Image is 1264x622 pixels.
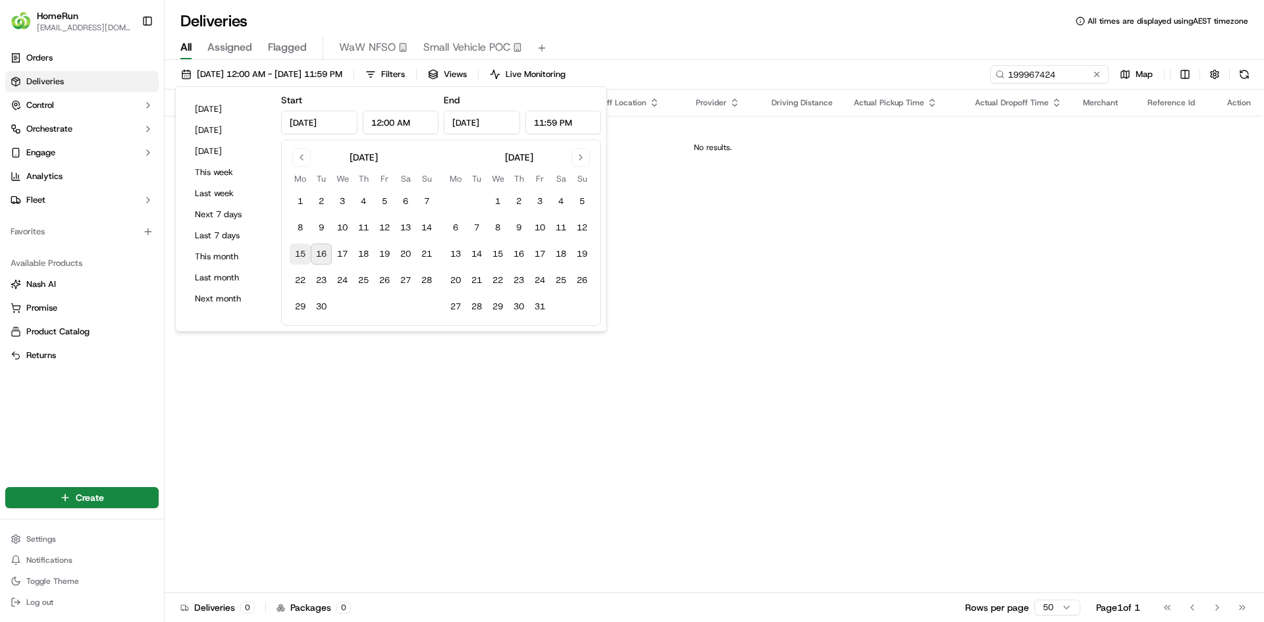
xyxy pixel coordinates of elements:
button: 20 [395,244,416,265]
span: Product Catalog [26,326,90,338]
div: Favorites [5,221,159,242]
button: 16 [508,244,529,265]
label: End [444,94,460,106]
button: 17 [332,244,353,265]
button: Map [1114,65,1159,84]
button: 17 [529,244,550,265]
button: 26 [374,270,395,291]
span: Deliveries [26,76,64,88]
span: Notifications [26,555,72,565]
button: 29 [487,296,508,317]
th: Sunday [416,172,437,186]
button: Control [5,95,159,116]
button: Engage [5,142,159,163]
button: 24 [529,270,550,291]
button: 11 [550,217,571,238]
span: Filters [381,68,405,80]
button: Start new chat [224,130,240,145]
a: Nash AI [11,278,153,290]
button: 12 [374,217,395,238]
button: 22 [487,270,508,291]
span: Engage [26,147,55,159]
button: 14 [466,244,487,265]
button: This week [189,163,268,182]
button: 22 [290,270,311,291]
button: [DATE] [189,100,268,118]
button: 9 [311,217,332,238]
button: 19 [571,244,592,265]
span: [DATE] 12:00 AM - [DATE] 11:59 PM [197,68,342,80]
button: Nash AI [5,274,159,295]
button: 28 [416,270,437,291]
button: [EMAIL_ADDRESS][DOMAIN_NAME] [37,22,131,33]
button: 10 [332,217,353,238]
button: HomeRunHomeRun[EMAIL_ADDRESS][DOMAIN_NAME] [5,5,136,37]
th: Monday [290,172,311,186]
button: 12 [571,217,592,238]
span: Driving Distance [772,97,833,108]
input: Date [444,111,520,134]
button: 6 [445,217,466,238]
button: Create [5,487,159,508]
button: Promise [5,298,159,319]
button: Live Monitoring [484,65,571,84]
p: Rows per page [965,601,1029,614]
button: 23 [508,270,529,291]
button: 11 [353,217,374,238]
div: Available Products [5,253,159,274]
span: Returns [26,350,56,361]
span: Assigned [207,39,252,55]
input: Time [525,111,602,134]
span: Toggle Theme [26,576,79,586]
button: 3 [529,191,550,212]
button: Log out [5,593,159,611]
span: Actual Pickup Time [854,97,924,108]
button: 20 [445,270,466,291]
button: Last 7 days [189,226,268,245]
button: 23 [311,270,332,291]
th: Friday [529,172,550,186]
button: [DATE] 12:00 AM - [DATE] 11:59 PM [175,65,348,84]
button: 13 [445,244,466,265]
button: 21 [416,244,437,265]
button: This month [189,247,268,266]
button: 29 [290,296,311,317]
span: Analytics [26,170,63,182]
button: 2 [311,191,332,212]
button: 21 [466,270,487,291]
button: HomeRun [37,9,78,22]
button: Toggle Theme [5,572,159,590]
div: 0 [240,602,255,613]
button: Go to next month [571,148,590,167]
input: Type to search [990,65,1109,84]
button: [DATE] [189,121,268,140]
span: All times are displayed using AEST timezone [1088,16,1248,26]
button: 4 [353,191,374,212]
span: API Documentation [124,191,211,204]
a: Powered byPylon [93,222,159,233]
a: Product Catalog [11,326,153,338]
div: Start new chat [45,126,216,139]
button: 15 [290,244,311,265]
div: [DATE] [505,151,533,164]
div: 0 [336,602,351,613]
button: 6 [395,191,416,212]
button: Go to previous month [292,148,311,167]
span: Map [1136,68,1153,80]
div: Deliveries [180,601,255,614]
button: 7 [466,217,487,238]
button: Filters [359,65,411,84]
button: Notifications [5,551,159,569]
span: Live Monitoring [506,68,566,80]
button: 30 [508,296,529,317]
span: Create [76,491,104,504]
button: 16 [311,244,332,265]
button: 18 [550,244,571,265]
button: 14 [416,217,437,238]
div: 💻 [111,192,122,203]
th: Wednesday [487,172,508,186]
button: 5 [374,191,395,212]
span: Pylon [131,223,159,233]
span: Flagged [268,39,307,55]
